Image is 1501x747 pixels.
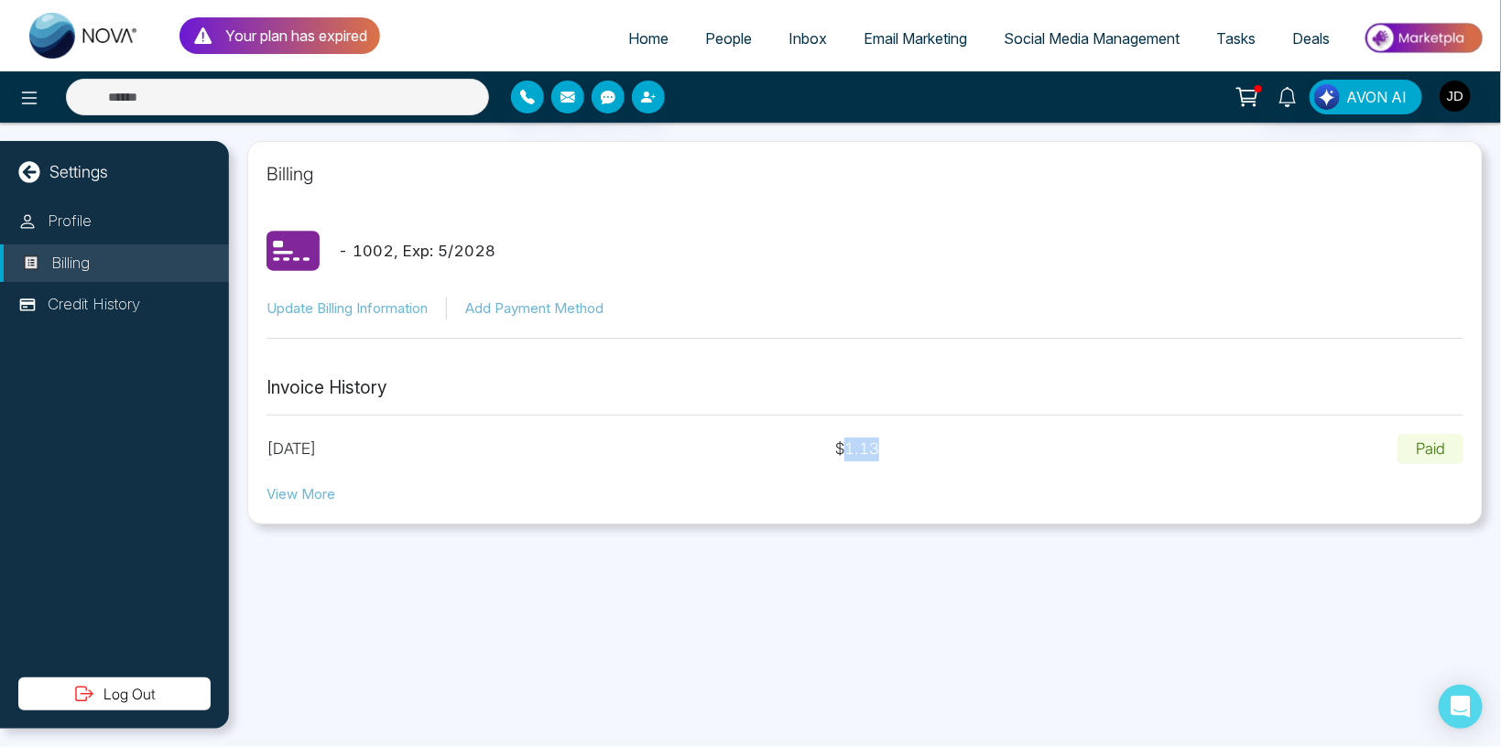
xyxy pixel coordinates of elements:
img: Market-place.gif [1357,17,1490,59]
p: [DATE] [266,438,317,461]
span: Inbox [789,29,827,48]
div: Open Intercom Messenger [1439,685,1483,729]
a: Social Media Management [985,21,1198,56]
span: Deals [1292,29,1330,48]
p: Profile [48,210,92,233]
a: Tasks [1198,21,1274,56]
button: Add Payment Method [465,298,604,319]
img: Lead Flow [1314,84,1340,110]
p: Paid [1398,434,1463,465]
span: Social Media Management [1004,29,1180,48]
img: Nova CRM Logo [29,13,139,59]
p: $ 1.13 [835,438,879,461]
span: AVON AI [1346,86,1407,108]
button: Log Out [18,677,211,710]
span: Tasks [1216,29,1256,48]
span: Home [628,29,669,48]
img: User Avatar [1440,81,1471,112]
p: Your plan has expired [225,25,367,47]
a: People [687,21,770,56]
p: Billing [51,252,90,276]
p: - 1002 , Exp: 5 / 2028 [338,240,495,264]
button: AVON AI [1310,80,1422,114]
a: Deals [1274,21,1348,56]
p: Invoice History [266,375,1463,402]
span: Email Marketing [864,29,967,48]
a: Email Marketing [845,21,985,56]
button: View More [266,484,335,505]
p: Billing [266,160,1463,188]
span: People [705,29,752,48]
a: Inbox [770,21,845,56]
p: Credit History [48,293,140,317]
a: Home [610,21,687,56]
button: Update Billing Information [266,298,428,319]
p: Settings [49,159,108,184]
